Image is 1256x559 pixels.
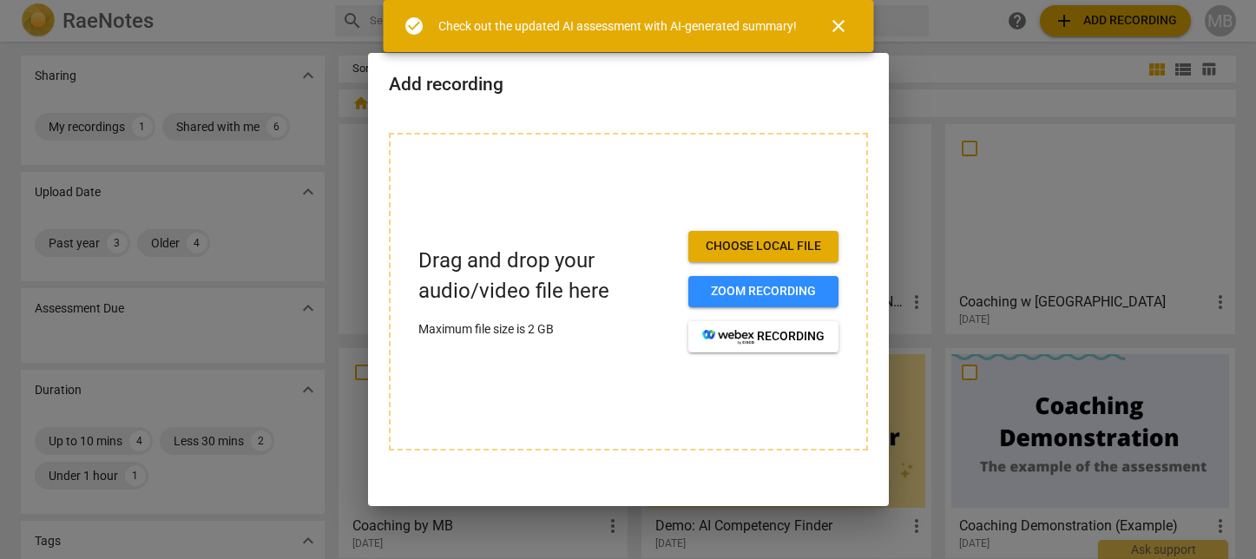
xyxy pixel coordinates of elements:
[818,5,859,47] button: Close
[702,283,825,300] span: Zoom recording
[404,16,424,36] span: check_circle
[702,238,825,255] span: Choose local file
[389,74,868,95] h2: Add recording
[418,246,674,306] p: Drag and drop your audio/video file here
[702,328,825,345] span: recording
[438,17,797,36] div: Check out the updated AI assessment with AI-generated summary!
[688,231,838,262] button: Choose local file
[828,16,849,36] span: close
[688,276,838,307] button: Zoom recording
[418,320,674,339] p: Maximum file size is 2 GB
[688,321,838,352] button: recording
